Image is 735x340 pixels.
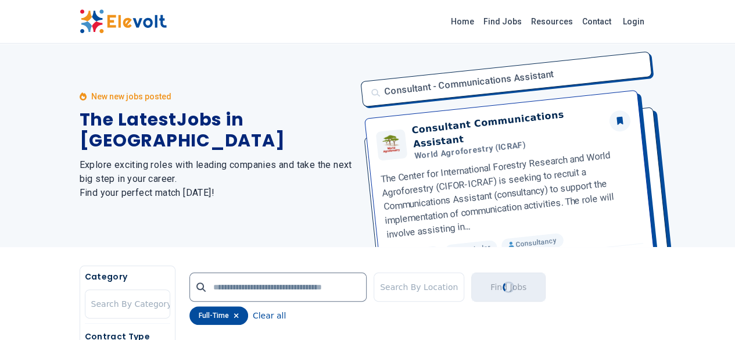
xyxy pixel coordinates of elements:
[616,10,651,33] a: Login
[253,306,286,325] button: Clear all
[578,12,616,31] a: Contact
[526,12,578,31] a: Resources
[677,284,735,340] iframe: Chat Widget
[189,306,248,325] div: full-time
[471,273,546,302] button: Find JobsLoading...
[80,158,354,200] h2: Explore exciting roles with leading companies and take the next big step in your career. Find you...
[91,91,171,102] p: New new jobs posted
[500,279,516,295] div: Loading...
[80,109,354,151] h1: The Latest Jobs in [GEOGRAPHIC_DATA]
[80,9,167,34] img: Elevolt
[85,271,170,282] h5: Category
[479,12,526,31] a: Find Jobs
[446,12,479,31] a: Home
